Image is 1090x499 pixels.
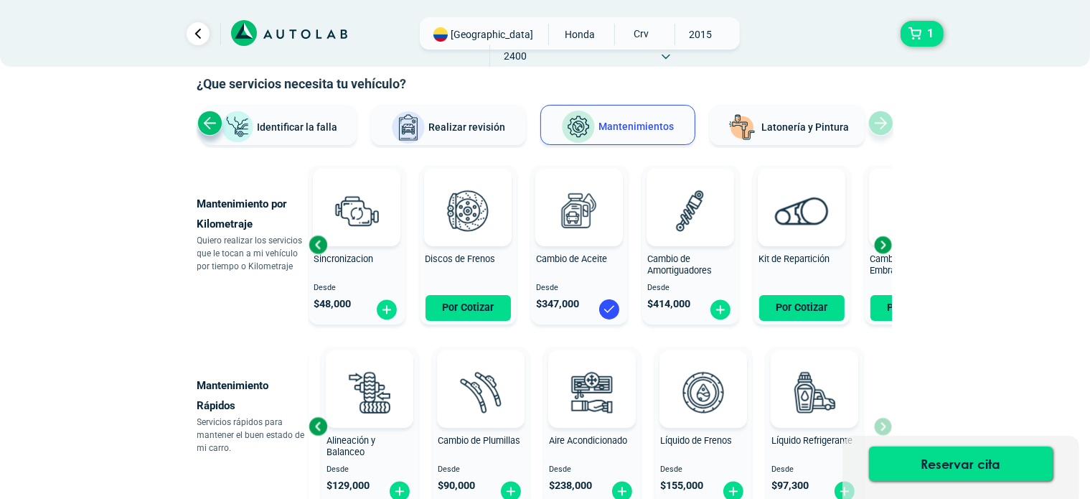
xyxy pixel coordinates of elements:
img: AD0BCuuxAAAAAElFTkSuQmCC [348,353,391,396]
img: AD0BCuuxAAAAAElFTkSuQmCC [459,353,502,396]
button: Por Cotizar [870,295,956,321]
span: Cambio de Amortiguadores [648,253,713,276]
span: Cambio de Aceite [537,253,608,264]
button: Por Cotizar [759,295,845,321]
img: Mantenimientos [561,110,596,144]
button: Cambio de Amortiguadores Desde $414,000 [642,165,739,325]
img: correa_de_reparticion-v3.svg [775,197,829,225]
a: Ir al paso anterior [187,22,210,45]
button: 1 [901,21,944,47]
img: Realizar revisión [391,111,426,145]
span: Mantenimientos [598,121,674,132]
span: Desde [314,284,400,293]
img: alineacion_y_balanceo-v3.svg [338,360,401,424]
img: plumillas-v3.svg [449,360,512,424]
button: Cambio de Aceite Desde $347,000 [531,165,628,325]
span: 2015 [675,24,726,45]
span: Discos de Frenos [426,253,496,264]
span: 1 [924,22,937,46]
div: Next slide [872,234,893,256]
div: Previous slide [197,111,222,136]
span: Desde [550,465,635,475]
span: $ 129,000 [327,480,370,492]
p: Mantenimiento Rápidos [197,376,309,416]
span: Latonería y Pintura [762,121,850,133]
img: frenos2-v3.svg [436,179,499,242]
img: AD0BCuuxAAAAAElFTkSuQmCC [891,172,934,215]
span: Desde [661,465,746,475]
h2: ¿Que servicios necesita tu vehículo? [197,75,893,93]
span: Líquido de Frenos [661,435,733,446]
span: $ 238,000 [550,480,593,492]
button: Por Cotizar [426,295,511,321]
p: Servicios rápidos para mantener el buen estado de mi carro. [197,416,309,454]
img: AD0BCuuxAAAAAElFTkSuQmCC [682,353,725,396]
img: aire_acondicionado-v3.svg [560,360,624,424]
span: Kit de Repartición [759,253,830,264]
span: $ 155,000 [661,480,704,492]
img: fi_plus-circle2.svg [709,299,732,321]
img: AD0BCuuxAAAAAElFTkSuQmCC [780,172,823,215]
span: Líquido Refrigerante [772,435,853,446]
span: Alineación y Balanceo [327,435,376,458]
button: Realizar revisión [371,105,526,145]
img: liquido_refrigerante-v3.svg [783,360,846,424]
span: Desde [537,284,622,293]
span: Sincronizacion [314,253,374,264]
span: HONDA [555,24,606,45]
span: [GEOGRAPHIC_DATA] [451,27,534,42]
span: $ 414,000 [648,298,691,310]
img: cambio_de_aceite-v3.svg [548,179,611,242]
img: kit_de_embrague-v3.svg [881,179,944,242]
span: Desde [438,465,524,475]
img: Identificar la falla [220,111,255,144]
img: sincronizacion-v3.svg [325,179,388,242]
img: blue-check.svg [598,298,621,321]
p: Mantenimiento por Kilometraje [197,194,309,234]
span: Desde [772,465,858,475]
span: Aire Acondicionado [550,435,628,446]
img: liquido_frenos-v3.svg [672,360,735,424]
button: Kit de Repartición Por Cotizar [753,165,850,325]
img: amortiguadores-v3.svg [659,179,722,242]
button: Latonería y Pintura [710,105,865,145]
img: AD0BCuuxAAAAAElFTkSuQmCC [335,172,378,215]
img: AD0BCuuxAAAAAElFTkSuQmCC [793,353,836,396]
button: Sincronizacion Desde $48,000 [309,165,405,325]
button: Mantenimientos [540,105,695,145]
span: $ 48,000 [314,298,352,310]
img: AD0BCuuxAAAAAElFTkSuQmCC [669,172,712,215]
span: Identificar la falla [258,121,338,132]
span: Cambio de Kit de Embrague [870,253,939,276]
span: $ 90,000 [438,480,476,492]
button: Cambio de Kit de Embrague Por Cotizar [865,165,962,325]
img: AD0BCuuxAAAAAElFTkSuQmCC [558,172,601,215]
button: Identificar la falla [202,105,357,145]
img: Latonería y Pintura [725,111,759,145]
div: Previous slide [307,416,329,437]
p: Quiero realizar los servicios que le tocan a mi vehículo por tiempo o Kilometraje [197,234,309,273]
img: AD0BCuuxAAAAAElFTkSuQmCC [570,353,614,396]
span: Desde [327,465,413,475]
button: Discos de Frenos Por Cotizar [420,165,517,325]
span: $ 97,300 [772,480,809,492]
span: CRV [615,24,666,44]
span: 2400 [490,45,541,67]
img: fi_plus-circle2.svg [375,299,398,321]
span: Desde [648,284,733,293]
button: Reservar cita [869,447,1053,481]
div: Previous slide [307,234,329,256]
span: Realizar revisión [428,121,505,133]
span: Cambio de Plumillas [438,435,521,446]
img: Flag of COLOMBIA [433,27,448,42]
img: AD0BCuuxAAAAAElFTkSuQmCC [446,172,489,215]
span: $ 347,000 [537,298,580,310]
